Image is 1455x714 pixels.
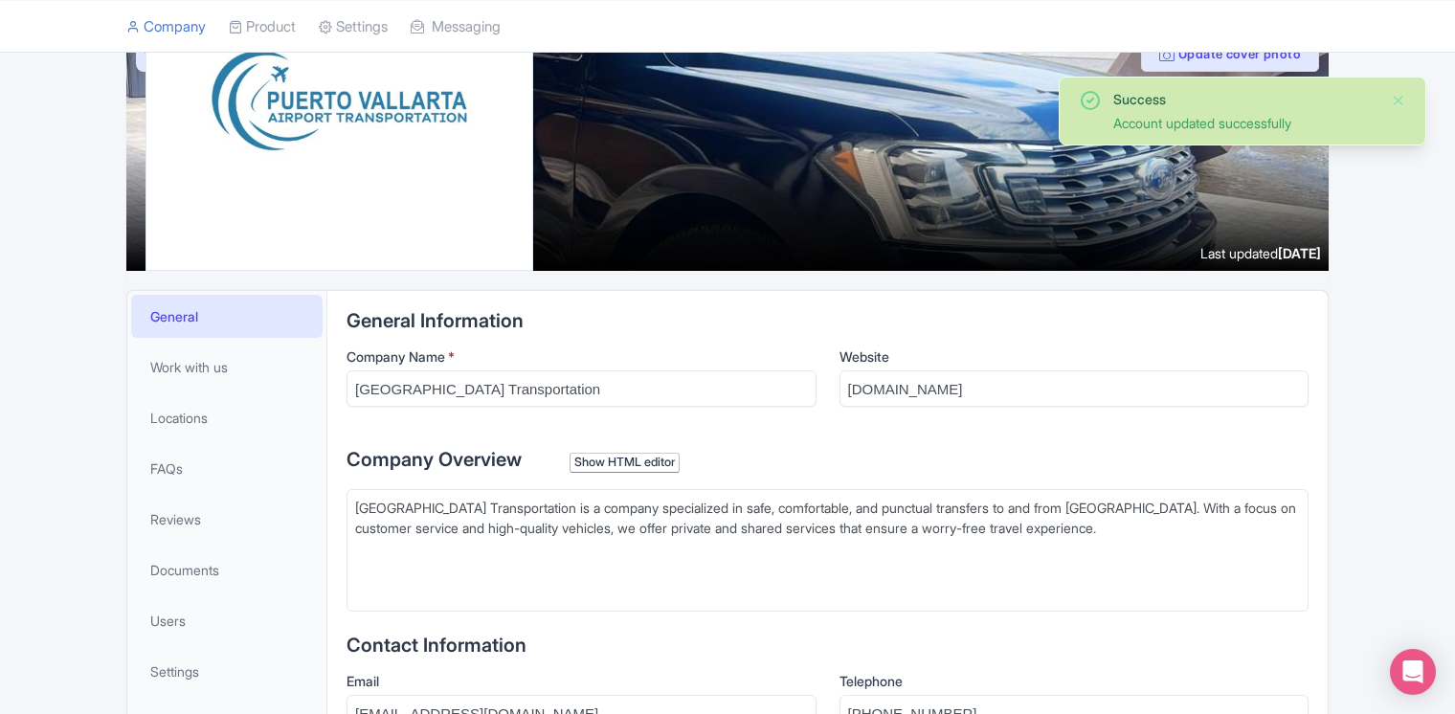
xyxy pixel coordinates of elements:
span: Users [150,611,186,631]
a: Settings [131,650,323,693]
a: Reviews [131,498,323,541]
span: Company Name [347,348,445,365]
span: Settings [150,661,199,681]
h2: General Information [347,310,1309,331]
span: Documents [150,560,219,580]
span: Work with us [150,357,228,377]
h2: Contact Information [347,635,1309,656]
div: Show HTML editor [570,453,680,473]
span: Locations [150,408,208,428]
a: FAQs [131,447,323,490]
span: FAQs [150,458,183,479]
a: View as visitor [136,35,231,72]
a: Documents [131,548,323,591]
span: Company Overview [347,448,522,471]
div: [GEOGRAPHIC_DATA] Transportation is a company specialized in safe, comfortable, and punctual tran... [355,498,1300,558]
button: Close [1391,89,1406,112]
span: Email [347,673,379,689]
div: Account updated successfully [1113,113,1376,133]
span: [DATE] [1278,245,1321,261]
a: Users [131,599,323,642]
a: Locations [131,396,323,439]
span: Website [839,348,889,365]
div: Open Intercom Messenger [1390,649,1436,695]
div: Last updated [1200,243,1321,263]
span: Telephone [839,673,903,689]
span: General [150,306,198,326]
button: Update cover photo [1141,35,1319,72]
span: Reviews [150,509,201,529]
a: General [131,295,323,338]
div: Success [1113,89,1376,109]
a: Work with us [131,346,323,389]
